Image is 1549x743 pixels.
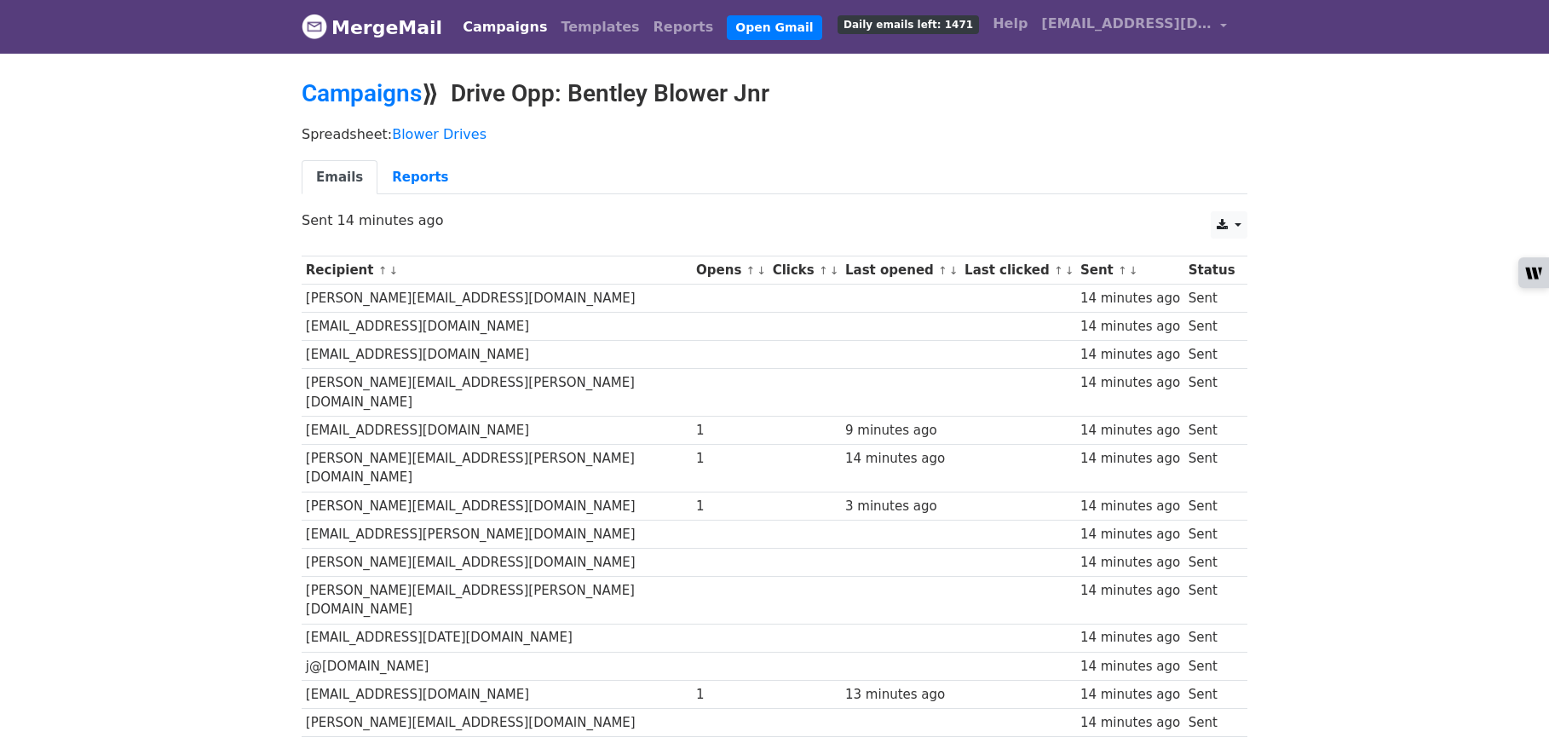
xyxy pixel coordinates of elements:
a: Help [986,7,1034,41]
div: 14 minutes ago [1080,713,1180,733]
a: ↑ [378,264,388,277]
a: ↓ [830,264,839,277]
td: Sent [1184,313,1239,341]
div: 9 minutes ago [845,421,956,441]
a: Campaigns [302,79,422,107]
td: Sent [1184,341,1239,369]
a: Reports [647,10,721,44]
a: Reports [377,160,463,195]
td: Sent [1184,708,1239,736]
span: [EMAIL_ADDRESS][DOMAIN_NAME] [1041,14,1212,34]
div: 13 minutes ago [845,685,956,705]
th: Last clicked [960,256,1076,285]
td: Sent [1184,548,1239,576]
div: 1 [696,685,764,705]
p: Sent 14 minutes ago [302,211,1247,229]
td: Sent [1184,680,1239,708]
a: ↓ [757,264,766,277]
td: [EMAIL_ADDRESS][DATE][DOMAIN_NAME] [302,624,692,652]
div: 1 [696,421,764,441]
a: ↑ [819,264,828,277]
div: 14 minutes ago [845,449,956,469]
a: Templates [554,10,646,44]
a: ↑ [938,264,947,277]
div: 3 minutes ago [845,497,956,516]
th: Clicks [769,256,841,285]
div: 14 minutes ago [1080,628,1180,648]
td: [PERSON_NAME][EMAIL_ADDRESS][DOMAIN_NAME] [302,285,692,313]
div: 14 minutes ago [1080,289,1180,308]
div: 14 minutes ago [1080,421,1180,441]
h2: ⟫ Drive Opp: Bentley Blower Jnr [302,79,1247,108]
a: ↓ [389,264,398,277]
td: Sent [1184,652,1239,680]
a: Campaigns [456,10,554,44]
a: ↑ [1118,264,1127,277]
a: ↓ [949,264,959,277]
th: Status [1184,256,1239,285]
td: [EMAIL_ADDRESS][DOMAIN_NAME] [302,341,692,369]
td: [PERSON_NAME][EMAIL_ADDRESS][PERSON_NAME][DOMAIN_NAME] [302,369,692,417]
td: Sent [1184,520,1239,548]
td: Sent [1184,492,1239,520]
td: [EMAIL_ADDRESS][DOMAIN_NAME] [302,680,692,708]
th: Opens [692,256,769,285]
a: Blower Drives [392,126,487,142]
td: Sent [1184,624,1239,652]
td: Sent [1184,285,1239,313]
div: 14 minutes ago [1080,373,1180,393]
td: j@[DOMAIN_NAME] [302,652,692,680]
td: Sent [1184,445,1239,492]
a: MergeMail [302,9,442,45]
th: Sent [1076,256,1184,285]
a: ↓ [1065,264,1074,277]
td: [PERSON_NAME][EMAIL_ADDRESS][DOMAIN_NAME] [302,492,692,520]
div: 14 minutes ago [1080,553,1180,573]
td: [PERSON_NAME][EMAIL_ADDRESS][DOMAIN_NAME] [302,548,692,576]
div: 14 minutes ago [1080,449,1180,469]
td: [PERSON_NAME][EMAIL_ADDRESS][PERSON_NAME][DOMAIN_NAME] [302,577,692,625]
div: 14 minutes ago [1080,581,1180,601]
td: [PERSON_NAME][EMAIL_ADDRESS][DOMAIN_NAME] [302,708,692,736]
a: ↑ [746,264,756,277]
td: [PERSON_NAME][EMAIL_ADDRESS][PERSON_NAME][DOMAIN_NAME] [302,445,692,492]
div: 14 minutes ago [1080,317,1180,337]
div: 1 [696,449,764,469]
td: [EMAIL_ADDRESS][DOMAIN_NAME] [302,313,692,341]
a: ↑ [1054,264,1063,277]
span: Daily emails left: 1471 [838,15,979,34]
div: 14 minutes ago [1080,685,1180,705]
td: Sent [1184,577,1239,625]
a: Daily emails left: 1471 [831,7,986,41]
div: 1 [696,497,764,516]
div: 14 minutes ago [1080,525,1180,544]
td: Sent [1184,369,1239,417]
th: Last opened [841,256,960,285]
a: ↓ [1129,264,1138,277]
div: 14 minutes ago [1080,657,1180,677]
td: [EMAIL_ADDRESS][DOMAIN_NAME] [302,417,692,445]
a: Open Gmail [727,15,821,40]
img: MergeMail logo [302,14,327,39]
a: [EMAIL_ADDRESS][DOMAIN_NAME] [1034,7,1234,47]
a: Emails [302,160,377,195]
div: 14 minutes ago [1080,497,1180,516]
td: [EMAIL_ADDRESS][PERSON_NAME][DOMAIN_NAME] [302,520,692,548]
div: 14 minutes ago [1080,345,1180,365]
th: Recipient [302,256,692,285]
p: Spreadsheet: [302,125,1247,143]
td: Sent [1184,417,1239,445]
